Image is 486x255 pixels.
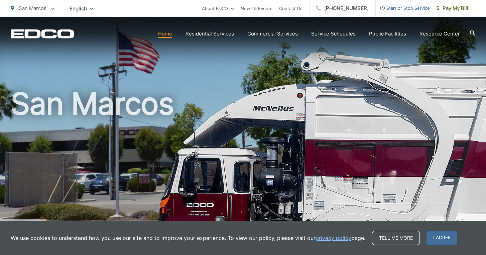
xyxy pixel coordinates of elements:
a: About EDCO [202,4,234,12]
a: Contact Us [279,4,302,12]
p: We use cookies to understand how you use our site and to improve your experience. To view our pol... [11,234,365,242]
a: Residential Services [186,30,234,38]
a: News & Events [241,4,272,12]
a: Home [158,30,172,38]
a: Tell me more [372,231,420,245]
a: Public Facilities [369,30,406,38]
a: Service Schedules [311,30,356,38]
a: EDCD logo. Return to the homepage. [11,29,74,38]
a: Resource Center [419,30,460,38]
span: English [65,3,98,14]
span: I agree [427,231,457,245]
span: San Marcos [19,5,46,11]
span: Pay My Bill [437,4,468,12]
a: privacy policy [316,234,351,242]
a: Commercial Services [247,30,298,38]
